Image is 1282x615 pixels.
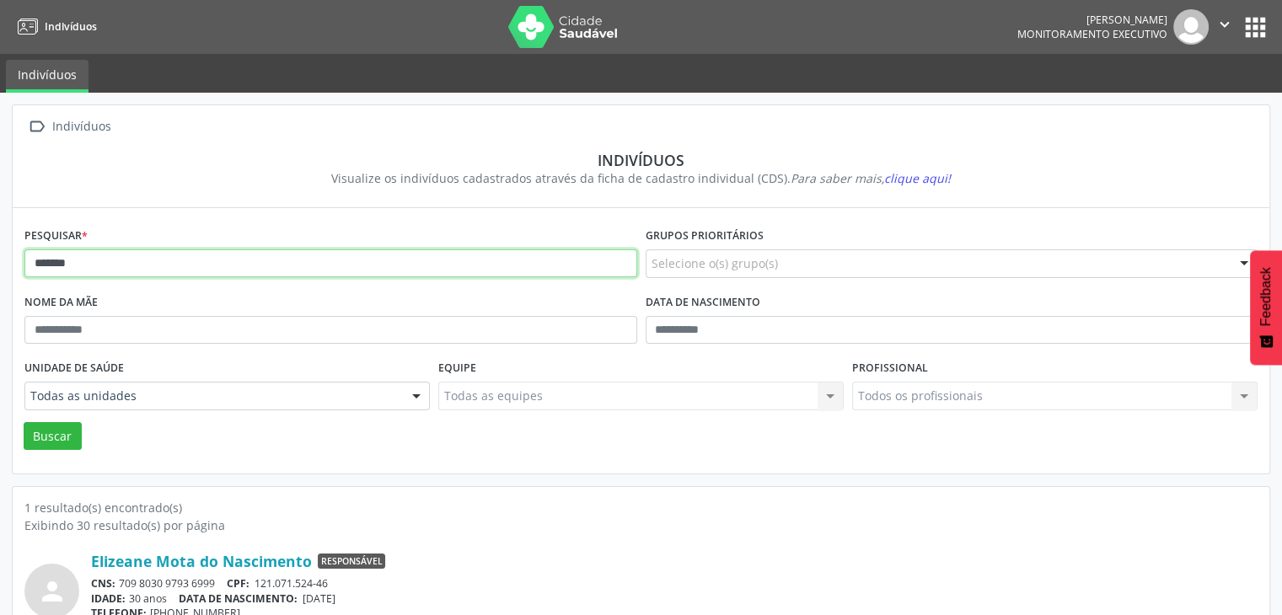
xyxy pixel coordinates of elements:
[24,516,1258,534] div: Exibindo 30 resultado(s) por página
[91,591,126,606] span: IDADE:
[852,356,928,382] label: Profissional
[646,290,760,316] label: Data de nascimento
[646,223,764,249] label: Grupos prioritários
[1258,267,1274,326] span: Feedback
[318,553,385,569] span: Responsável
[24,356,124,382] label: Unidade de saúde
[438,356,476,382] label: Equipe
[791,170,951,186] i: Para saber mais,
[49,115,114,139] div: Indivíduos
[45,19,97,34] span: Indivíduos
[12,13,97,40] a: Indivíduos
[91,576,1258,591] div: 709 8030 9793 6999
[1241,13,1270,42] button: apps
[24,499,1258,516] div: 1 resultado(s) encontrado(s)
[91,552,312,570] a: Elizeane Mota do Nascimento
[652,254,778,272] span: Selecione o(s) grupo(s)
[227,576,249,591] span: CPF:
[24,290,98,316] label: Nome da mãe
[1215,15,1234,34] i: 
[1209,9,1241,45] button: 
[24,223,88,249] label: Pesquisar
[24,115,114,139] a:  Indivíduos
[91,591,1258,606] div: 30 anos
[6,60,89,93] a: Indivíduos
[24,115,49,139] i: 
[303,591,335,606] span: [DATE]
[36,151,1246,169] div: Indivíduos
[1250,250,1282,365] button: Feedback - Mostrar pesquisa
[1173,9,1209,45] img: img
[179,591,298,606] span: DATA DE NASCIMENTO:
[24,422,82,451] button: Buscar
[1017,13,1167,27] div: [PERSON_NAME]
[30,388,395,404] span: Todas as unidades
[255,576,328,591] span: 121.071.524-46
[884,170,951,186] span: clique aqui!
[36,169,1246,187] div: Visualize os indivíduos cadastrados através da ficha de cadastro individual (CDS).
[91,576,115,591] span: CNS:
[1017,27,1167,41] span: Monitoramento Executivo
